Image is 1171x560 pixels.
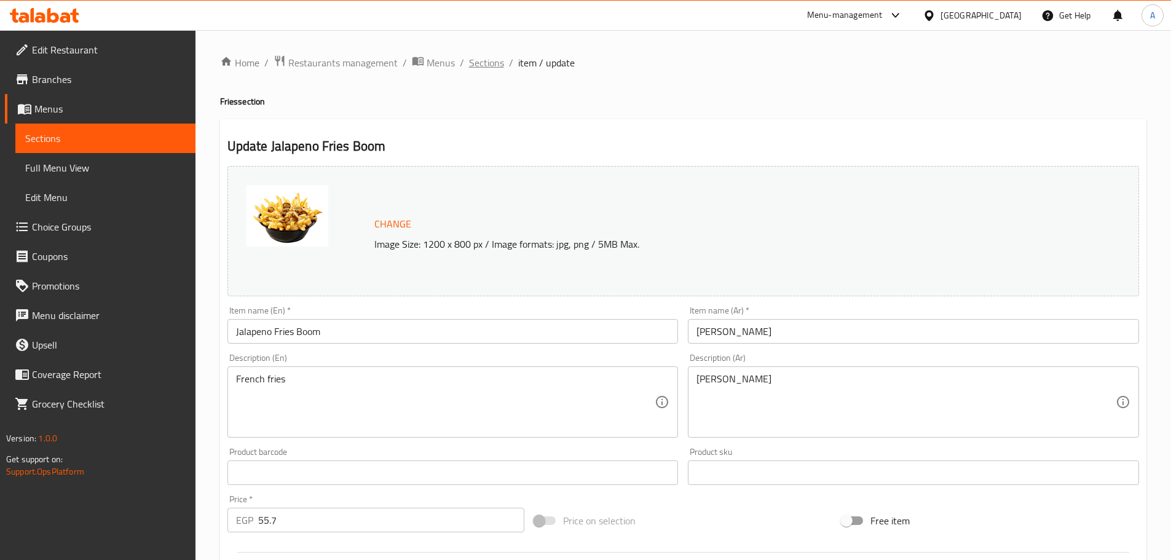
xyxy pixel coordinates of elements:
[25,160,186,175] span: Full Menu View
[220,55,1146,71] nav: breadcrumb
[38,430,57,446] span: 1.0.0
[696,373,1116,432] textarea: [PERSON_NAME]
[6,430,36,446] span: Version:
[1150,9,1155,22] span: A
[274,55,398,71] a: Restaurants management
[34,101,186,116] span: Menus
[258,508,525,532] input: Please enter price
[227,460,679,485] input: Please enter product barcode
[32,396,186,411] span: Grocery Checklist
[5,330,195,360] a: Upsell
[369,237,1025,251] p: Image Size: 1200 x 800 px / Image formats: jpg, png / 5MB Max.
[220,95,1146,108] h4: Fries section
[32,249,186,264] span: Coupons
[15,124,195,153] a: Sections
[807,8,883,23] div: Menu-management
[25,131,186,146] span: Sections
[32,308,186,323] span: Menu disclaimer
[6,451,63,467] span: Get support on:
[15,153,195,183] a: Full Menu View
[5,301,195,330] a: Menu disclaimer
[5,94,195,124] a: Menus
[688,319,1139,344] input: Enter name Ar
[264,55,269,70] li: /
[369,211,416,237] button: Change
[5,389,195,419] a: Grocery Checklist
[5,242,195,271] a: Coupons
[870,513,910,528] span: Free item
[236,373,655,432] textarea: French fries
[5,360,195,389] a: Coverage Report
[6,463,84,479] a: Support.OpsPlatform
[32,72,186,87] span: Branches
[427,55,455,70] span: Menus
[25,190,186,205] span: Edit Menu
[32,219,186,234] span: Choice Groups
[5,271,195,301] a: Promotions
[15,183,195,212] a: Edit Menu
[509,55,513,70] li: /
[5,35,195,65] a: Edit Restaurant
[374,215,411,233] span: Change
[403,55,407,70] li: /
[288,55,398,70] span: Restaurants management
[220,55,259,70] a: Home
[563,513,636,528] span: Price on selection
[5,212,195,242] a: Choice Groups
[940,9,1022,22] div: [GEOGRAPHIC_DATA]
[460,55,464,70] li: /
[469,55,504,70] a: Sections
[5,65,195,94] a: Branches
[32,278,186,293] span: Promotions
[412,55,455,71] a: Menus
[246,185,328,246] img: mmw_638920690616878306
[32,337,186,352] span: Upsell
[227,137,1139,156] h2: Update Jalapeno Fries Boom
[32,42,186,57] span: Edit Restaurant
[227,319,679,344] input: Enter name En
[518,55,575,70] span: item / update
[32,367,186,382] span: Coverage Report
[688,460,1139,485] input: Please enter product sku
[236,513,253,527] p: EGP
